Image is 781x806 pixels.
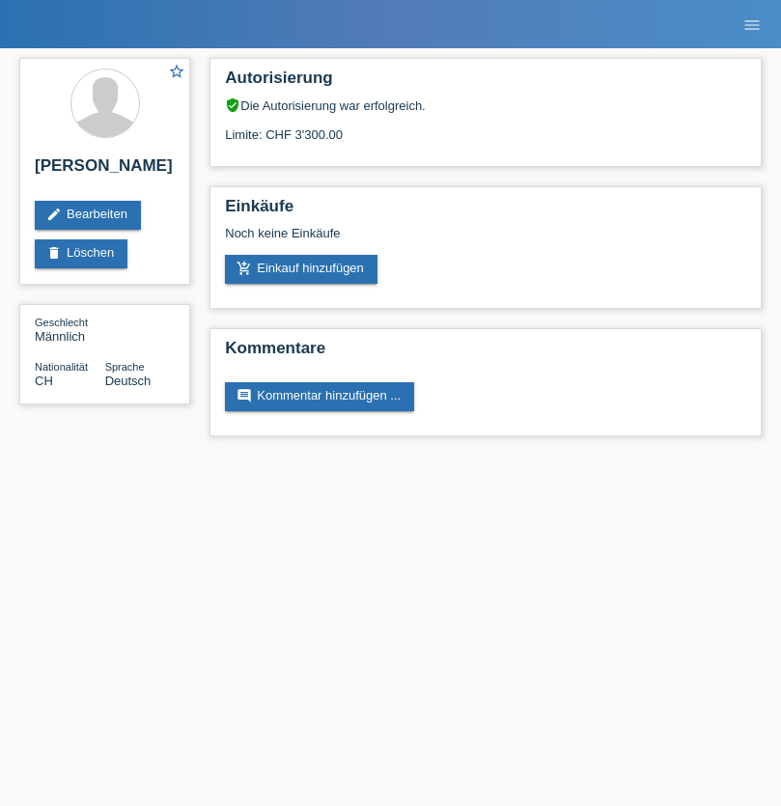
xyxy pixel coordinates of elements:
[225,226,746,255] div: Noch keine Einkäufe
[46,245,62,261] i: delete
[225,255,377,284] a: add_shopping_cartEinkauf hinzufügen
[35,201,141,230] a: editBearbeiten
[225,197,746,226] h2: Einkäufe
[35,156,175,185] h2: [PERSON_NAME]
[46,207,62,222] i: edit
[35,374,53,388] span: Schweiz
[35,239,127,268] a: deleteLöschen
[225,113,746,142] div: Limite: CHF 3'300.00
[225,97,746,113] div: Die Autorisierung war erfolgreich.
[733,18,771,30] a: menu
[168,63,185,80] i: star_border
[225,382,414,411] a: commentKommentar hinzufügen ...
[105,361,145,373] span: Sprache
[742,15,762,35] i: menu
[237,261,252,276] i: add_shopping_cart
[225,69,746,97] h2: Autorisierung
[225,97,240,113] i: verified_user
[168,63,185,83] a: star_border
[35,361,88,373] span: Nationalität
[105,374,152,388] span: Deutsch
[225,339,746,368] h2: Kommentare
[35,317,88,328] span: Geschlecht
[35,315,105,344] div: Männlich
[237,388,252,403] i: comment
